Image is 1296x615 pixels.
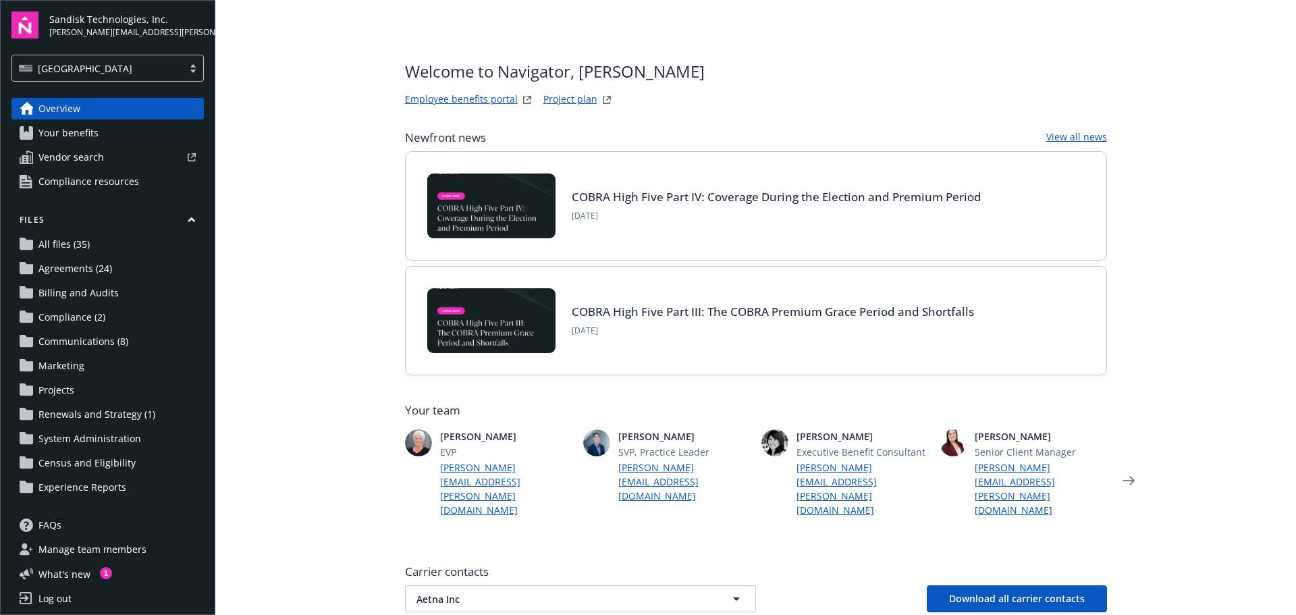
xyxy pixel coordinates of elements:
a: Billing and Audits [11,282,204,304]
button: Aetna Inc [405,585,756,612]
a: Your benefits [11,122,204,144]
a: Marketing [11,355,204,377]
a: [PERSON_NAME][EMAIL_ADDRESS][PERSON_NAME][DOMAIN_NAME] [796,460,929,517]
span: System Administration [38,428,141,450]
img: BLOG-Card Image - Compliance - COBRA High Five Pt 3 - 09-03-25.jpg [427,288,556,353]
span: Your team [405,402,1107,419]
span: Executive Benefit Consultant [796,445,929,459]
span: [PERSON_NAME] [440,429,572,444]
span: [PERSON_NAME] [618,429,751,444]
a: Census and Eligibility [11,452,204,474]
div: 1 [100,567,112,579]
span: Vendor search [38,146,104,168]
span: Carrier contacts [405,564,1107,580]
button: Sandisk Technologies, Inc.[PERSON_NAME][EMAIL_ADDRESS][PERSON_NAME][DOMAIN_NAME] [49,11,204,38]
a: Experience Reports [11,477,204,498]
span: Projects [38,379,74,401]
span: [GEOGRAPHIC_DATA] [38,61,132,76]
span: Senior Client Manager [975,445,1107,459]
img: photo [405,429,432,456]
a: Overview [11,98,204,119]
button: Files [11,214,204,231]
span: Your benefits [38,122,99,144]
span: Communications (8) [38,331,128,352]
span: Welcome to Navigator , [PERSON_NAME] [405,59,705,84]
a: Vendor search [11,146,204,168]
span: Download all carrier contacts [949,592,1085,605]
a: Employee benefits portal [405,92,518,108]
a: [PERSON_NAME][EMAIL_ADDRESS][PERSON_NAME][DOMAIN_NAME] [440,460,572,517]
span: Manage team members [38,539,146,560]
a: All files (35) [11,234,204,255]
a: Renewals and Strategy (1) [11,404,204,425]
a: projectPlanWebsite [599,92,615,108]
a: Agreements (24) [11,258,204,279]
a: Projects [11,379,204,401]
a: View all news [1046,130,1107,146]
a: Manage team members [11,539,204,560]
a: Next [1118,470,1139,491]
div: Log out [38,588,72,610]
span: Compliance (2) [38,306,105,328]
a: FAQs [11,514,204,536]
span: Marketing [38,355,84,377]
span: Overview [38,98,80,119]
span: Renewals and Strategy (1) [38,404,155,425]
span: Agreements (24) [38,258,112,279]
img: BLOG-Card Image - Compliance - COBRA High Five Pt 4 - 09-04-25.jpg [427,173,556,238]
a: Compliance (2) [11,306,204,328]
button: What's new1 [11,567,112,581]
a: COBRA High Five Part III: The COBRA Premium Grace Period and Shortfalls [572,304,974,319]
a: System Administration [11,428,204,450]
button: Download all carrier contacts [927,585,1107,612]
span: Billing and Audits [38,282,119,304]
span: Experience Reports [38,477,126,498]
span: FAQs [38,514,61,536]
span: Sandisk Technologies, Inc. [49,12,204,26]
span: What ' s new [38,567,90,581]
img: photo [583,429,610,456]
span: [DATE] [572,210,981,222]
span: All files (35) [38,234,90,255]
a: striveWebsite [519,92,535,108]
span: [PERSON_NAME][EMAIL_ADDRESS][PERSON_NAME][DOMAIN_NAME] [49,26,204,38]
a: [PERSON_NAME][EMAIL_ADDRESS][DOMAIN_NAME] [618,460,751,503]
span: Newfront news [405,130,486,146]
span: [GEOGRAPHIC_DATA] [19,61,176,76]
span: Aetna Inc [416,592,697,606]
span: [PERSON_NAME] [975,429,1107,444]
span: SVP, Practice Leader [618,445,751,459]
span: Census and Eligibility [38,452,136,474]
img: navigator-logo.svg [11,11,38,38]
span: EVP [440,445,572,459]
span: [PERSON_NAME] [796,429,929,444]
a: Communications (8) [11,331,204,352]
a: COBRA High Five Part IV: Coverage During the Election and Premium Period [572,189,981,205]
a: [PERSON_NAME][EMAIL_ADDRESS][PERSON_NAME][DOMAIN_NAME] [975,460,1107,517]
span: Compliance resources [38,171,139,192]
a: Project plan [543,92,597,108]
a: Compliance resources [11,171,204,192]
span: [DATE] [572,325,974,337]
img: photo [761,429,788,456]
img: photo [940,429,967,456]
